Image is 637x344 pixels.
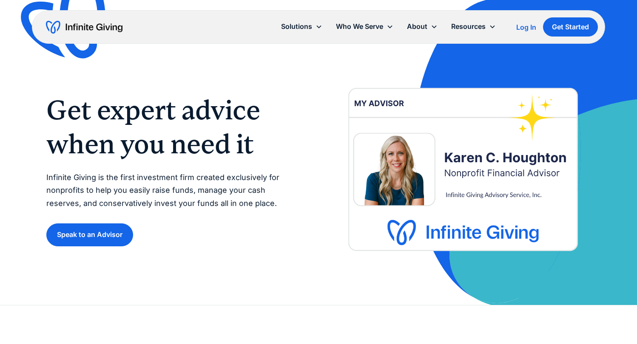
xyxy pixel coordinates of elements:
h1: Get expert advice when you need it [46,93,301,161]
a: Speak to an Advisor [46,223,133,246]
a: Get Started [543,17,598,37]
div: Resources [451,21,486,32]
p: Infinite Giving is the first investment firm created exclusively for nonprofits to help you easil... [46,171,301,210]
a: Log In [516,22,536,32]
div: Who We Serve [336,21,383,32]
div: Log In [516,24,536,31]
div: About [407,21,427,32]
div: Solutions [281,21,312,32]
